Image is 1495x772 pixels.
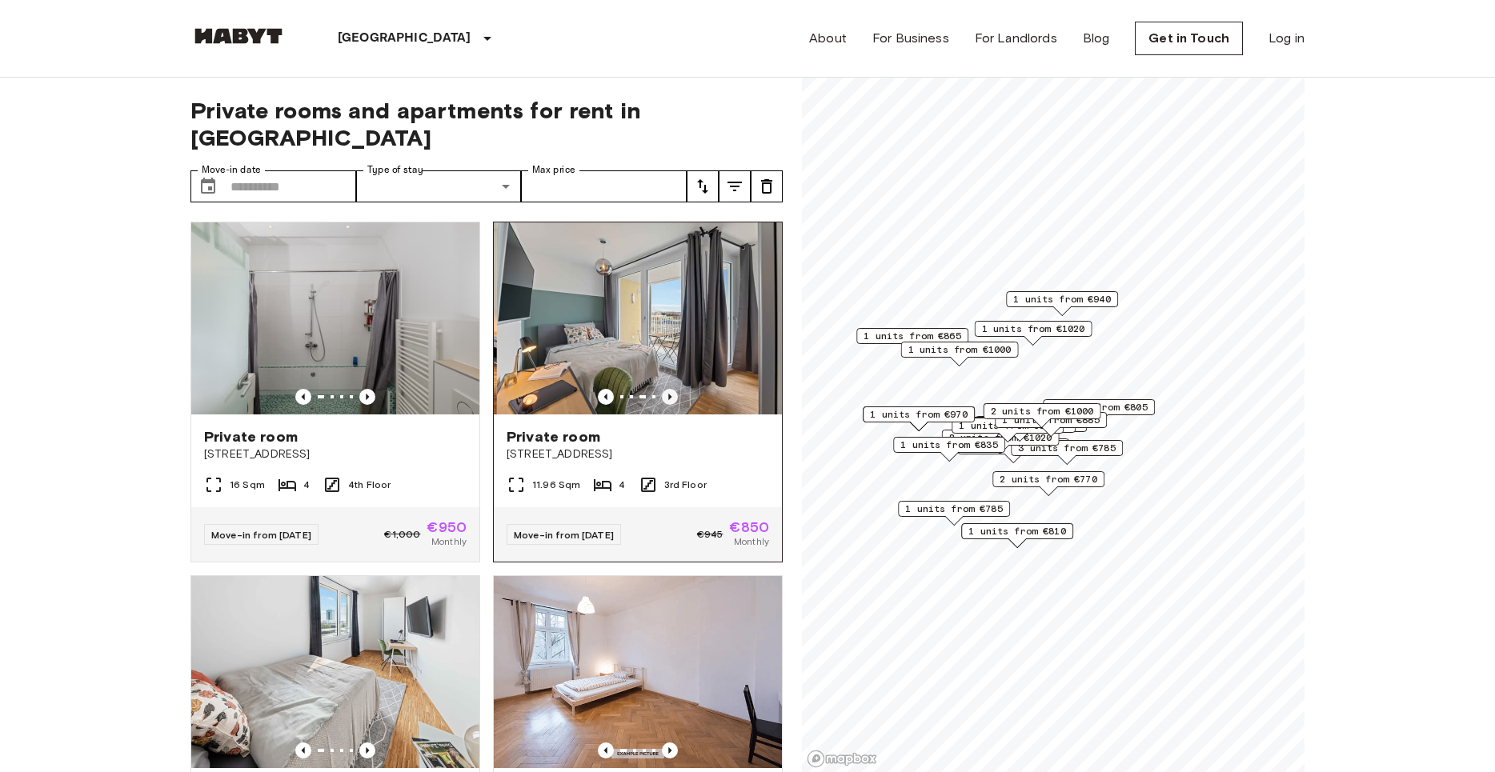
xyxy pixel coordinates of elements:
div: Map marker [856,328,968,353]
span: Monthly [734,534,769,549]
button: Previous image [662,389,678,405]
span: 4 [619,478,625,492]
div: Map marker [975,321,1092,346]
div: Map marker [992,471,1104,496]
span: 1 units from €835 [900,438,998,452]
span: 1 units from €970 [870,407,968,422]
span: 4 [303,478,310,492]
a: Marketing picture of unit DE-02-009-001-04HFPrevious imagePrevious imagePrivate room[STREET_ADDRE... [190,222,480,562]
a: About [809,29,847,48]
div: Map marker [975,416,1087,441]
div: Map marker [961,523,1073,548]
span: 1 units from €865 [864,329,961,343]
img: Habyt [190,28,287,44]
div: Map marker [893,437,1005,462]
span: 1 units from €810 [968,524,1066,538]
span: 1 units from €1000 [908,342,1012,357]
span: €850 [729,520,769,534]
button: tune [751,170,783,202]
span: [STREET_ADDRESS] [507,446,769,462]
img: Marketing picture of unit DE-02-019-002-03HF [497,222,785,414]
span: Private rooms and apartments for rent in [GEOGRAPHIC_DATA] [190,97,783,151]
div: Map marker [901,342,1019,366]
div: Map marker [898,501,1010,526]
button: tune [687,170,719,202]
span: Monthly [431,534,467,549]
span: 4th Floor [348,478,391,492]
span: 2 units from €1000 [991,404,1094,418]
span: 1 units from €940 [1013,292,1111,306]
span: Move-in from [DATE] [514,529,614,541]
span: €950 [427,520,467,534]
span: 1 units from €805 [1050,400,1148,414]
span: €945 [697,527,723,542]
span: Move-in from [DATE] [211,529,311,541]
div: Map marker [1006,291,1118,316]
span: [STREET_ADDRESS] [204,446,467,462]
span: €1,000 [384,527,420,542]
div: Map marker [863,406,975,431]
span: 2 units from €770 [1000,472,1097,486]
div: Map marker [984,403,1101,428]
span: 1 units from €1020 [982,322,1085,336]
a: Log in [1269,29,1305,48]
button: Previous image [295,742,311,758]
button: Previous image [662,742,678,758]
span: 16 Sqm [230,478,265,492]
span: 3rd Floor [664,478,707,492]
label: Max price [532,163,575,177]
button: tune [719,170,751,202]
button: Previous image [598,389,614,405]
a: For Landlords [975,29,1057,48]
a: Mapbox logo [807,750,877,768]
button: Previous image [359,742,375,758]
img: Marketing picture of unit DE-02-022-003-03HF [191,576,479,768]
button: Choose date [192,170,224,202]
a: For Business [872,29,949,48]
span: Private room [204,427,298,446]
button: Previous image [295,389,311,405]
div: Map marker [1011,440,1123,465]
a: Get in Touch [1135,22,1243,55]
span: 11.96 Sqm [532,478,580,492]
img: Marketing picture of unit DE-02-012-002-03HF [494,576,782,768]
button: Previous image [359,389,375,405]
button: Previous image [598,742,614,758]
span: 3 units from €785 [1018,441,1116,455]
div: Map marker [1043,399,1155,424]
a: Previous imagePrevious imagePrivate room[STREET_ADDRESS]11.96 Sqm43rd FloorMove-in from [DATE]€94... [493,222,783,562]
label: Type of stay [367,163,423,177]
img: Marketing picture of unit DE-02-009-001-04HF [191,222,479,414]
label: Move-in date [202,163,261,177]
span: 1 units from €785 [905,502,1003,516]
p: [GEOGRAPHIC_DATA] [338,29,471,48]
span: Private room [507,427,600,446]
a: Blog [1083,29,1110,48]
